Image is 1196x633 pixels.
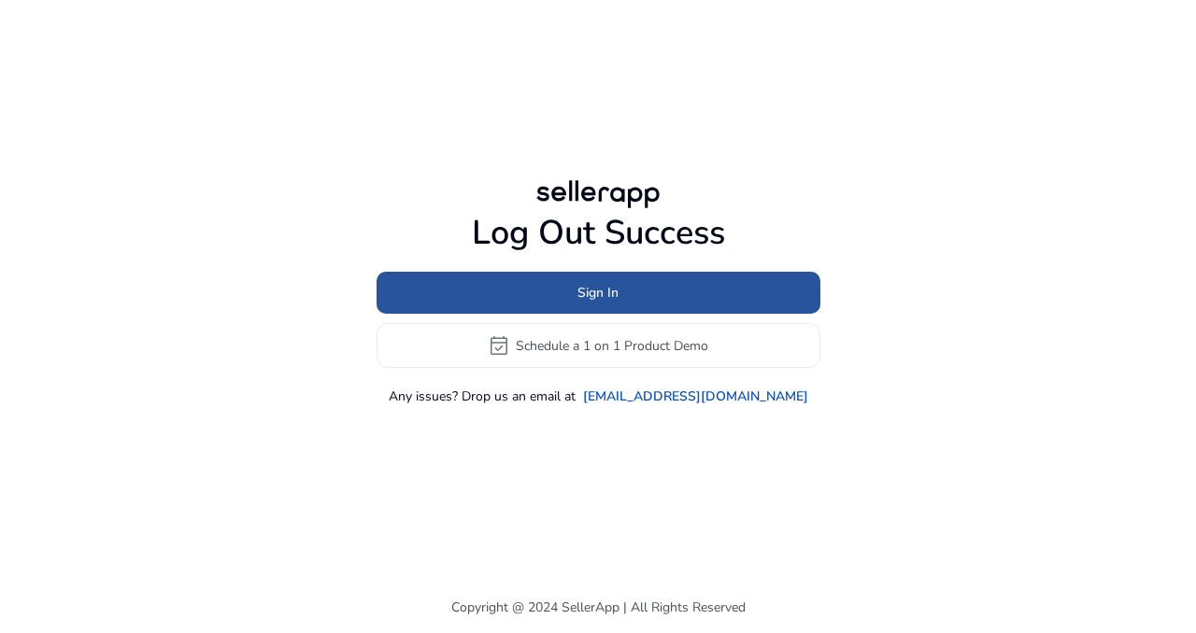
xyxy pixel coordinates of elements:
span: Sign In [577,283,619,302]
button: Sign In [377,272,820,314]
p: Any issues? Drop us an email at [389,387,576,406]
span: event_available [488,334,510,357]
a: [EMAIL_ADDRESS][DOMAIN_NAME] [583,387,808,406]
h1: Log Out Success [377,213,820,253]
button: event_availableSchedule a 1 on 1 Product Demo [377,323,820,368]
